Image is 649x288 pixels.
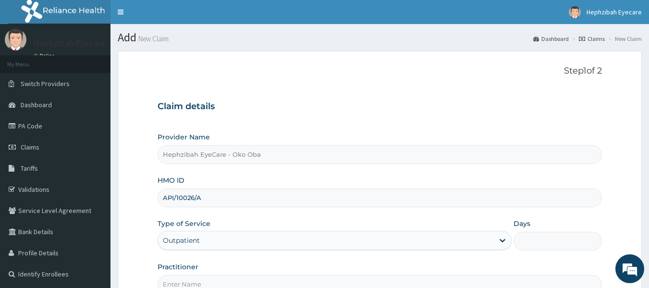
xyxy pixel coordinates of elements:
small: New Claim [136,35,169,42]
label: Provider Name [158,132,210,142]
span: Switch Providers [21,79,70,88]
input: Enter HMO ID [158,188,602,207]
label: Practitioner [158,262,198,272]
a: Online [34,52,57,59]
a: Dashboard [533,35,569,43]
label: Days [514,219,530,228]
h3: Claim details [158,101,602,112]
a: Claims [579,35,605,43]
div: Outpatient [163,236,200,245]
span: Claims [21,143,39,151]
img: User Image [5,29,26,50]
span: Dashboard [21,100,52,109]
li: New Claim [606,35,642,43]
span: Hephzibah Eyecare [587,8,642,16]
p: Hephzibah Eyecare [34,39,106,48]
p: Step 1 of 2 [158,66,602,76]
img: User Image [569,6,581,18]
span: Tariffs [21,164,38,173]
label: HMO ID [158,175,184,185]
label: Type of Service [158,219,210,228]
h1: Add [118,31,642,44]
